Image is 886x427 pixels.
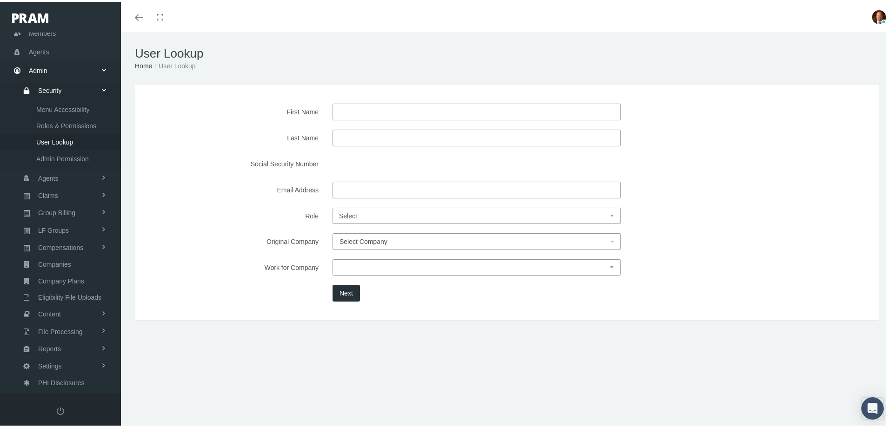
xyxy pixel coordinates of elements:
span: LF Groups [38,221,69,236]
span: Roles & Permissions [36,116,96,132]
label: Last Name [144,128,326,145]
label: Email Address [144,180,326,197]
label: First Name [144,102,326,118]
span: PHI Disclosures [38,373,85,389]
span: Admin [29,60,47,78]
span: Company Plans [38,271,84,287]
span: Agents [29,41,49,59]
span: Select Company [340,236,387,243]
span: Group Billing [38,203,75,219]
div: Open Intercom Messenger [861,395,884,418]
span: Agents [38,169,59,184]
span: Content [38,304,61,320]
h1: User Lookup [135,45,879,59]
label: Work for Company [144,257,326,274]
span: User Lookup [36,132,73,148]
label: Role [144,206,326,222]
span: Companies [38,255,71,270]
span: File Processing [38,322,83,338]
span: Claims [38,186,58,202]
label: Social Security Number [144,154,326,171]
span: Menu Accessibility [36,100,89,116]
span: Reports [38,339,61,355]
span: Admin Permission [36,149,89,165]
button: Next [333,283,360,300]
a: Home [135,60,152,68]
li: User Lookup [152,59,195,69]
span: Security [38,81,62,97]
label: Original Company [144,231,326,248]
span: Settings [38,356,62,372]
span: Members [29,23,56,40]
span: Eligibility File Uploads [38,288,101,303]
span: Compensations [38,238,83,254]
img: PRAM_20_x_78.png [12,12,48,21]
img: S_Profile_Picture_693.jpg [872,8,886,22]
